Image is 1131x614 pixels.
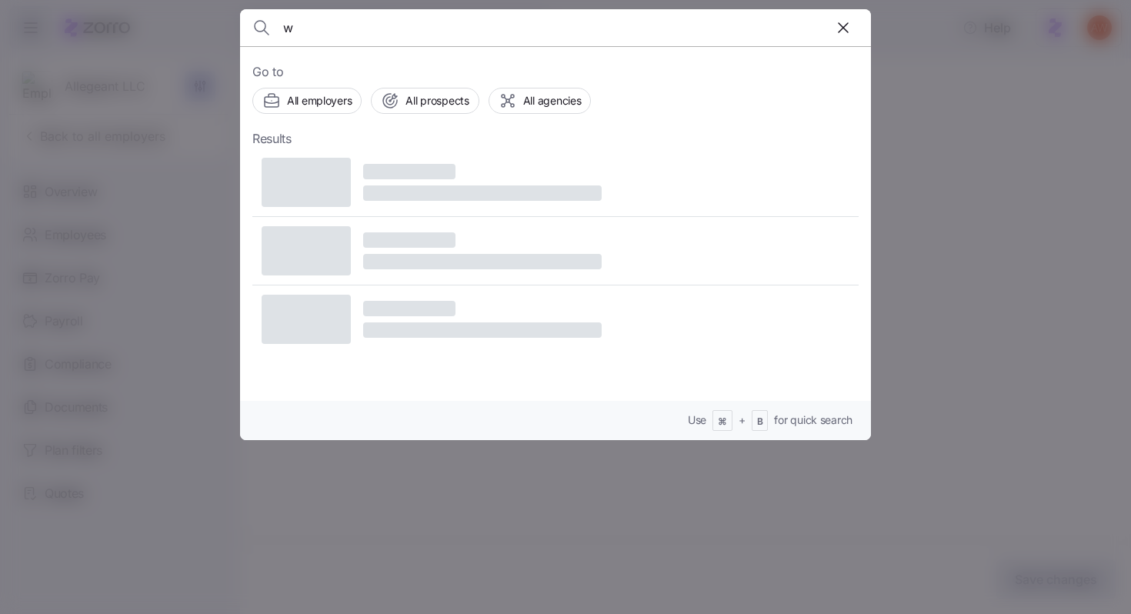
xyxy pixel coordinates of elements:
button: All employers [252,88,362,114]
button: All prospects [371,88,479,114]
span: Results [252,129,292,148]
button: All agencies [489,88,592,114]
span: ⌘ [718,415,727,429]
span: + [739,412,746,428]
span: All prospects [405,93,469,108]
span: Go to [252,62,859,82]
span: B [757,415,763,429]
span: All agencies [523,93,582,108]
span: All employers [287,93,352,108]
span: Use [688,412,706,428]
span: for quick search [774,412,852,428]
